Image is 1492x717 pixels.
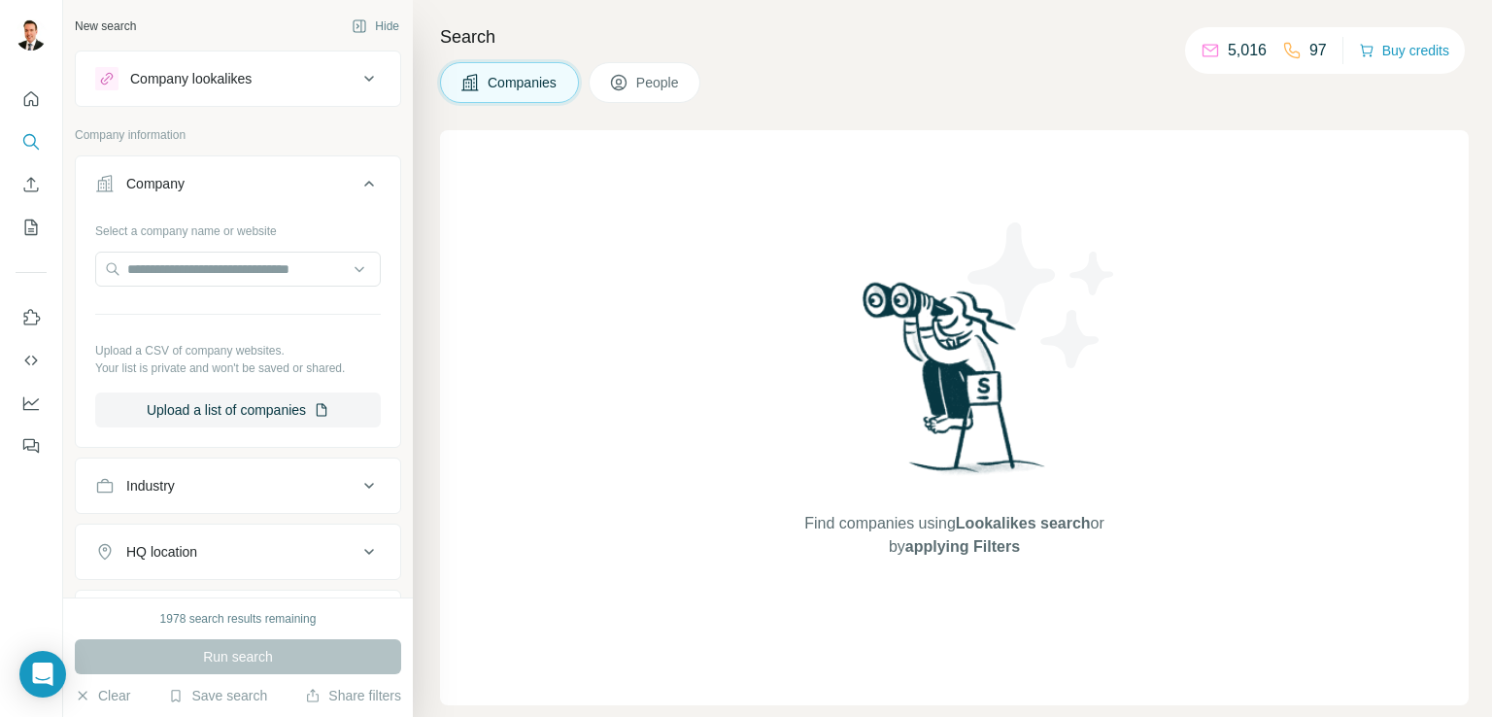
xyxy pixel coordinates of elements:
[905,538,1020,555] span: applying Filters
[126,542,197,562] div: HQ location
[338,12,413,41] button: Hide
[76,529,400,575] button: HQ location
[798,512,1109,559] span: Find companies using or by
[16,343,47,378] button: Use Surfe API
[16,124,47,159] button: Search
[16,300,47,335] button: Use Surfe on LinkedIn
[160,610,317,628] div: 1978 search results remaining
[955,208,1130,383] img: Surfe Illustration - Stars
[126,476,175,495] div: Industry
[76,160,400,215] button: Company
[16,19,47,51] img: Avatar
[76,462,400,509] button: Industry
[126,174,185,193] div: Company
[16,210,47,245] button: My lists
[16,82,47,117] button: Quick start
[75,17,136,35] div: New search
[16,428,47,463] button: Feedback
[75,126,401,144] p: Company information
[95,215,381,240] div: Select a company name or website
[488,73,559,92] span: Companies
[440,23,1469,51] h4: Search
[636,73,681,92] span: People
[130,69,252,88] div: Company lookalikes
[76,55,400,102] button: Company lookalikes
[16,167,47,202] button: Enrich CSV
[95,359,381,377] p: Your list is private and won't be saved or shared.
[19,651,66,698] div: Open Intercom Messenger
[1359,37,1449,64] button: Buy credits
[75,686,130,705] button: Clear
[1309,39,1327,62] p: 97
[854,277,1056,494] img: Surfe Illustration - Woman searching with binoculars
[95,342,381,359] p: Upload a CSV of company websites.
[95,393,381,427] button: Upload a list of companies
[1228,39,1267,62] p: 5,016
[16,386,47,421] button: Dashboard
[76,595,400,641] button: Annual revenue ($)
[305,686,401,705] button: Share filters
[168,686,267,705] button: Save search
[956,515,1091,531] span: Lookalikes search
